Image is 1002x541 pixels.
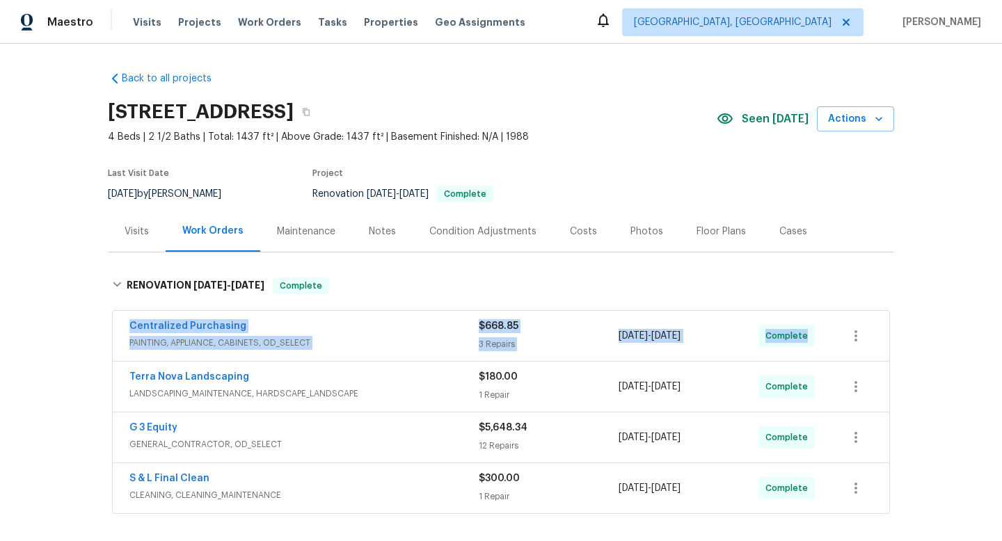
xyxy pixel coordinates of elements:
[765,329,813,343] span: Complete
[369,225,396,239] div: Notes
[231,280,264,290] span: [DATE]
[129,336,479,350] span: PAINTING, APPLIANCE, CABINETS, OD_SELECT
[193,280,264,290] span: -
[108,72,241,86] a: Back to all projects
[277,225,335,239] div: Maintenance
[274,279,328,293] span: Complete
[108,105,294,119] h2: [STREET_ADDRESS]
[619,481,681,495] span: -
[619,433,648,442] span: [DATE]
[651,382,681,391] span: [DATE]
[897,15,981,29] span: [PERSON_NAME]
[817,106,894,132] button: Actions
[129,372,249,382] a: Terra Nova Landscaping
[312,169,343,177] span: Project
[108,264,894,308] div: RENOVATION [DATE]-[DATE]Complete
[193,280,227,290] span: [DATE]
[570,225,597,239] div: Costs
[367,189,429,199] span: -
[479,490,619,503] div: 1 Repair
[619,380,681,394] span: -
[697,225,746,239] div: Floor Plans
[630,225,663,239] div: Photos
[619,329,681,343] span: -
[619,430,681,444] span: -
[435,15,525,29] span: Geo Assignments
[479,423,527,433] span: $5,648.34
[129,321,246,331] a: Centralized Purchasing
[765,481,813,495] span: Complete
[125,225,149,239] div: Visits
[742,112,809,126] span: Seen [DATE]
[634,15,832,29] span: [GEOGRAPHIC_DATA], [GEOGRAPHIC_DATA]
[619,382,648,391] span: [DATE]
[182,224,244,238] div: Work Orders
[238,15,301,29] span: Work Orders
[294,99,319,124] button: Copy Address
[399,189,429,199] span: [DATE]
[108,169,169,177] span: Last Visit Date
[178,15,221,29] span: Projects
[312,189,493,199] span: Renovation
[129,387,479,401] span: LANDSCAPING_MAINTENANCE, HARDSCAPE_LANDSCAPE
[47,15,93,29] span: Maestro
[479,439,619,453] div: 12 Repairs
[619,483,648,493] span: [DATE]
[765,430,813,444] span: Complete
[479,337,619,351] div: 3 Repairs
[108,186,238,202] div: by [PERSON_NAME]
[367,189,396,199] span: [DATE]
[651,483,681,493] span: [DATE]
[108,130,717,144] span: 4 Beds | 2 1/2 Baths | Total: 1437 ft² | Above Grade: 1437 ft² | Basement Finished: N/A | 1988
[828,111,883,128] span: Actions
[129,488,479,502] span: CLEANING, CLEANING_MAINTENANCE
[429,225,536,239] div: Condition Adjustments
[479,388,619,402] div: 1 Repair
[318,17,347,27] span: Tasks
[133,15,161,29] span: Visits
[479,372,518,382] span: $180.00
[438,190,492,198] span: Complete
[479,321,518,331] span: $668.85
[765,380,813,394] span: Complete
[108,189,137,199] span: [DATE]
[479,474,520,483] span: $300.00
[364,15,418,29] span: Properties
[127,277,264,294] h6: RENOVATION
[619,331,648,341] span: [DATE]
[129,474,209,483] a: S & L Final Clean
[779,225,807,239] div: Cases
[129,437,479,451] span: GENERAL_CONTRACTOR, OD_SELECT
[651,331,681,341] span: [DATE]
[129,423,177,433] a: G 3 Equity
[651,433,681,442] span: [DATE]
